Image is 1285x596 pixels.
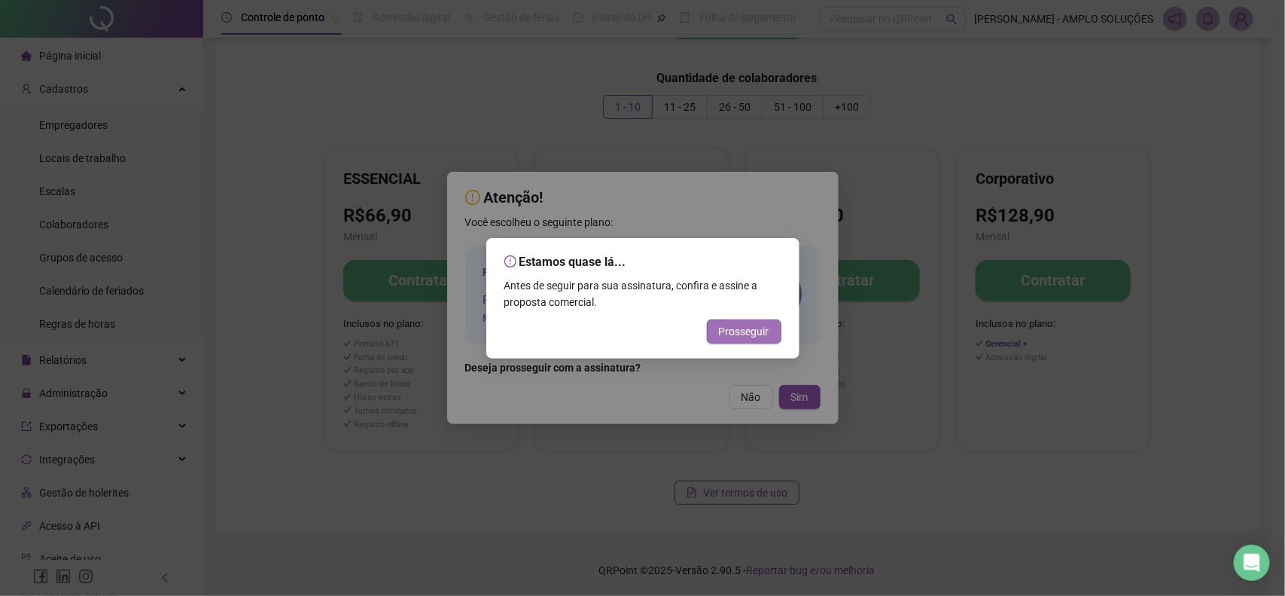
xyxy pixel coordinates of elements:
[504,253,781,271] h5: Estamos quase lá...
[719,323,769,340] span: Prosseguir
[504,255,516,267] span: exclamation-circle
[504,277,781,310] div: Antes de seguir para sua assinatura, confira e assine a proposta comercial.
[707,319,781,344] button: Prosseguir
[1234,545,1270,581] div: Open Intercom Messenger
